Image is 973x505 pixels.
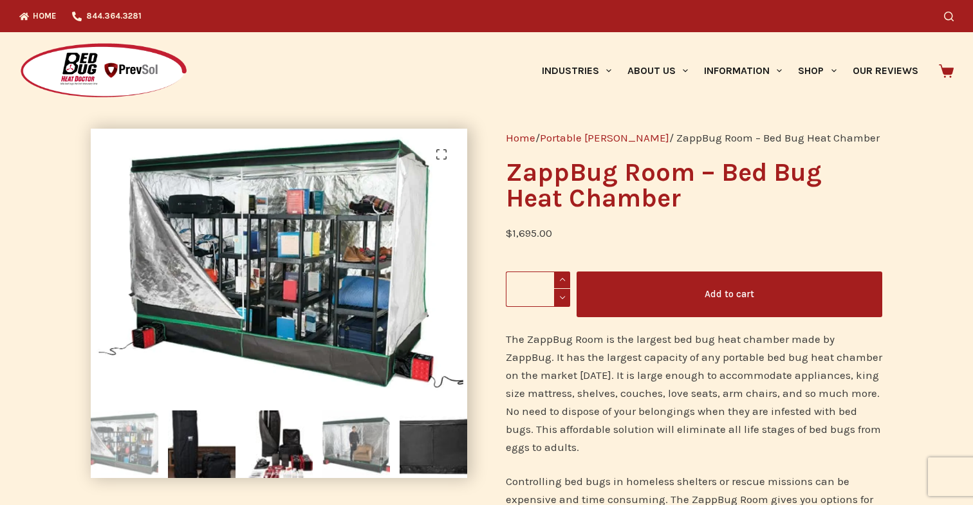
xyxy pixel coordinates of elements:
a: View full-screen image gallery [429,142,454,167]
a: Our Reviews [844,32,926,109]
input: Product quantity [506,271,570,307]
button: Search [944,12,954,21]
nav: Primary [533,32,926,109]
img: ZappBug Room - Bed Bug Heat Chamber - Image 5 [400,410,467,478]
img: ZappBug Room - Bed Bug Heat Chamber - Image 2 [168,410,236,478]
img: ZappBug Room - Bed Bug Heat Chamber - Image 3 [245,410,313,478]
img: ZappBug Room - Bed Bug Heat Chamber [91,410,158,478]
a: Portable [PERSON_NAME] [540,131,669,144]
img: ZappBug Room - Bed Bug Heat Chamber - Image 4 [322,410,390,478]
button: Add to cart [577,271,882,317]
bdi: 1,695.00 [506,226,552,239]
a: Information [696,32,790,109]
p: The ZappBug Room is the largest bed bug heat chamber made by ZappBug. It has the largest capacity... [506,330,882,456]
a: About Us [619,32,696,109]
a: Industries [533,32,619,109]
button: Open LiveChat chat widget [10,5,49,44]
span: $ [506,226,512,239]
img: Prevsol/Bed Bug Heat Doctor [19,42,188,100]
h1: ZappBug Room – Bed Bug Heat Chamber [506,160,882,211]
a: Shop [790,32,844,109]
nav: Breadcrumb [506,129,882,147]
a: Home [506,131,535,144]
